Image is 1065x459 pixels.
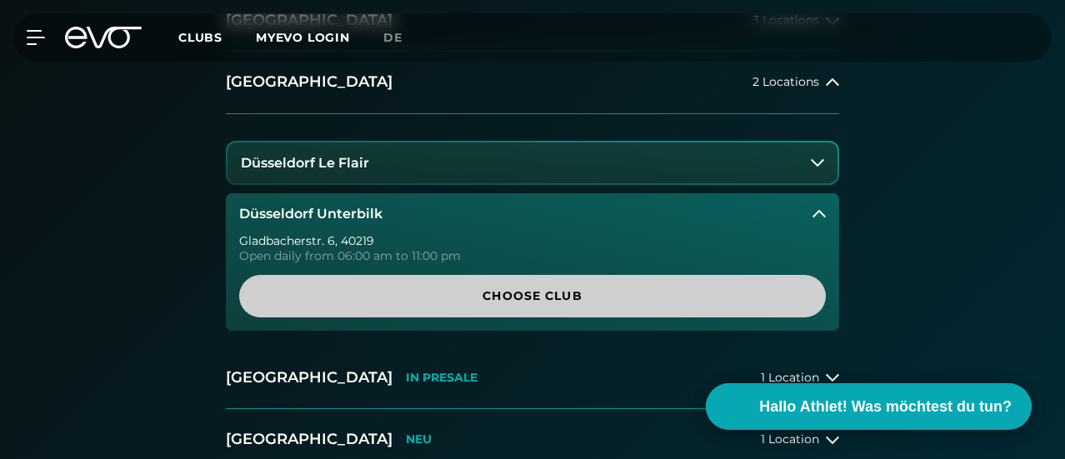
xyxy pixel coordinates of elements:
[227,142,837,184] button: Düsseldorf Le Flair
[178,29,256,45] a: Clubs
[239,207,382,222] h3: Düsseldorf Unterbilk
[226,52,839,113] button: [GEOGRAPHIC_DATA]2 Locations
[383,28,422,47] a: de
[256,30,350,45] a: MYEVO LOGIN
[706,383,1032,430] button: Hallo Athlet! Was möchtest du tun?
[383,30,402,45] span: de
[239,275,826,317] a: Choose Club
[759,396,1012,418] span: Hallo Athlet! Was möchtest du tun?
[761,372,819,384] span: 1 Location
[406,371,477,385] p: IN PRESALE
[239,250,826,262] div: Open daily from 06:00 am to 11:00 pm
[226,367,392,388] h2: [GEOGRAPHIC_DATA]
[226,72,392,92] h2: [GEOGRAPHIC_DATA]
[239,235,826,247] div: Gladbacherstr. 6 , 40219
[259,287,806,305] span: Choose Club
[178,30,222,45] span: Clubs
[241,156,369,171] h3: Düsseldorf Le Flair
[226,429,392,450] h2: [GEOGRAPHIC_DATA]
[406,432,432,447] p: NEU
[226,347,839,409] button: [GEOGRAPHIC_DATA]IN PRESALE1 Location
[752,76,819,88] span: 2 Locations
[761,433,819,446] span: 1 Location
[226,193,839,235] button: Düsseldorf Unterbilk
